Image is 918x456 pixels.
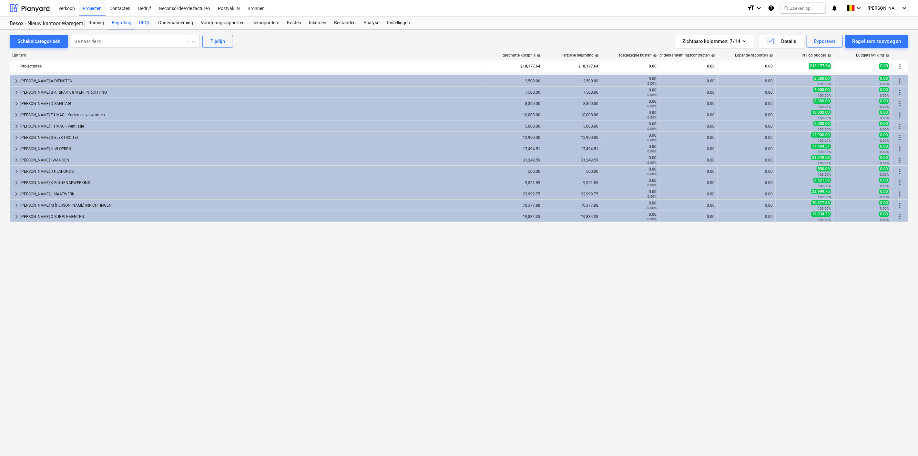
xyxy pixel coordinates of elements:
a: RFQ's [135,16,154,29]
span: Meer acties [896,122,904,130]
div: 70,377.88 [546,203,598,208]
div: 0.00 [662,192,715,196]
a: Onderaanneming [154,16,197,29]
div: 500.00 [488,169,540,174]
i: format_size [747,4,755,12]
span: 17,494.51 [811,144,831,149]
div: 0.00 [720,214,773,219]
small: 0.00% [648,217,657,221]
div: In onderaannemingscontracten [655,53,715,57]
div: 19,834.33 [546,214,598,219]
span: 2,500.00 [813,76,831,81]
div: 19,834.33 [488,214,540,219]
small: 0.00% [880,128,889,131]
span: 0.00 [879,76,889,81]
div: 2,500.00 [546,79,598,83]
small: 0.00% [880,173,889,176]
a: Instellingen [383,16,414,29]
div: 7,500.00 [488,90,540,95]
div: 0.00 [662,158,715,162]
div: 0.00 [662,214,715,219]
div: 0.00 [720,124,773,129]
span: keyboard_arrow_right [13,156,20,164]
span: Meer acties [896,62,904,70]
span: 0.00 [879,155,889,160]
a: Inkooporders [249,16,283,29]
div: 0.00 [720,181,773,185]
div: 0.00 [604,122,657,131]
span: keyboard_arrow_right [13,88,20,96]
span: Meer acties [896,77,904,85]
div: 0.00 [604,156,657,165]
span: Meer acties [896,213,904,221]
div: 0.00 [662,124,715,129]
button: Details [759,35,804,48]
small: 100.00% [818,207,831,210]
span: [PERSON_NAME] De Rho [868,5,900,11]
small: 100.00% [818,195,831,199]
span: keyboard_arrow_right [13,77,20,85]
span: keyboard_arrow_right [13,190,20,198]
div: 0.00 [662,79,715,83]
small: 0.00% [648,172,657,176]
span: Meer acties [896,179,904,187]
span: Meer acties [896,202,904,209]
span: 22,999.75 [811,189,831,194]
span: 5,000.00 [813,121,831,126]
span: Meer acties [896,100,904,108]
div: 0.00 [604,77,657,86]
small: 0.00% [648,116,657,119]
span: 500.00 [817,166,831,171]
div: [PERSON_NAME] G ELEKTRICITEIT [20,132,482,143]
span: 218,177.64 [809,63,831,69]
div: Regelitem toevoegen [852,37,901,46]
span: 9,521.59 [813,178,831,183]
div: [PERSON_NAME] E HVAC - Koelen en verwarmen [20,110,482,120]
div: Details [767,37,796,46]
span: keyboard_arrow_right [13,179,20,187]
div: [PERSON_NAME] O SUPPLEMENTEN [20,212,482,222]
small: 100.00% [818,82,831,86]
div: Toegezegde kosten [618,53,657,57]
div: Exporteer [814,37,836,46]
a: Voortgangsrapporten [197,16,249,29]
div: 218,177.64 [488,61,540,71]
small: 0.00% [880,161,889,165]
div: [PERSON_NAME] D SANITAIR [20,98,482,109]
button: Exporteer [807,35,843,48]
span: 0.00 [879,110,889,115]
small: 0.00% [880,184,889,188]
div: 0.00 [662,203,715,208]
small: 0.00% [880,207,889,210]
a: Analyse [360,16,383,29]
span: 12,900.00 [811,132,831,138]
div: 0.00 [720,169,773,174]
div: 0.00 [720,135,773,140]
div: 0.00 [604,201,657,210]
a: Inkomen [305,16,330,29]
div: [PERSON_NAME] B AFBRAAK & WERFINRICHTING [20,87,482,98]
div: Begroting [108,16,135,29]
button: Zichtbare kolommen:7/14 [675,35,754,48]
div: 17,494.51 [488,147,540,151]
div: 8,300.00 [488,101,540,106]
span: 0.00 [879,121,889,126]
div: Chatwidget [886,425,918,456]
div: Lijnitem [10,53,485,57]
span: keyboard_arrow_right [13,202,20,209]
small: 0.00% [648,161,657,164]
div: [PERSON_NAME] M [PERSON_NAME] INRICHTINGEN [20,200,482,211]
button: Zoeken op [781,3,826,14]
span: 0.00 [879,144,889,149]
div: 0.00 [720,90,773,95]
i: keyboard_arrow_down [901,4,908,12]
span: help [884,54,889,57]
span: keyboard_arrow_right [13,213,20,221]
span: keyboard_arrow_right [13,145,20,153]
div: 218,177.64 [546,61,598,71]
small: 0.00% [648,138,657,142]
small: 100.00% [818,94,831,97]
